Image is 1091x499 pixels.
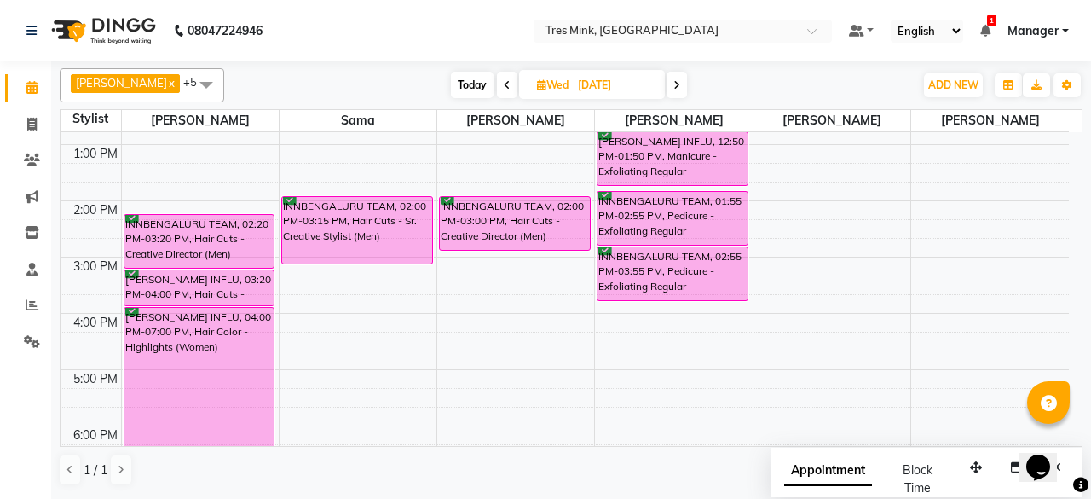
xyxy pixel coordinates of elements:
[928,78,978,91] span: ADD NEW
[124,270,274,305] div: [PERSON_NAME] INFLU, 03:20 PM-04:00 PM, Hair Cuts - Creative Director (Women)
[70,426,121,444] div: 6:00 PM
[76,76,167,90] span: [PERSON_NAME]
[911,110,1069,131] span: [PERSON_NAME]
[188,7,263,55] b: 08047224946
[980,23,990,38] a: 1
[183,75,210,89] span: +5
[167,76,175,90] a: x
[987,15,996,26] span: 1
[753,110,910,131] span: [PERSON_NAME]
[70,201,121,219] div: 2:00 PM
[282,197,432,264] div: INNBENGALURU TEAM, 02:00 PM-03:15 PM, Hair Cuts - Sr. Creative Stylist (Men)
[903,462,932,496] span: Block Time
[43,7,160,55] img: logo
[1019,431,1074,482] iframe: chat widget
[533,78,573,91] span: Wed
[595,110,752,131] span: [PERSON_NAME]
[70,258,121,276] div: 3:00 PM
[1007,22,1059,40] span: Manager
[597,247,748,300] div: INNBENGALURU TEAM, 02:55 PM-03:55 PM, Pedicure - Exfoliating Regular
[70,370,121,388] div: 5:00 PM
[784,455,872,486] span: Appointment
[924,73,983,97] button: ADD NEW
[124,308,274,472] div: [PERSON_NAME] INFLU, 04:00 PM-07:00 PM, Hair Color - Highlights (Women)
[124,215,274,268] div: INNBENGALURU TEAM, 02:20 PM-03:20 PM, Hair Cuts - Creative Director (Men)
[84,461,107,479] span: 1 / 1
[280,110,436,131] span: Sama
[573,73,658,98] input: 2025-09-03
[440,197,590,250] div: INNBENGALURU TEAM, 02:00 PM-03:00 PM, Hair Cuts - Creative Director (Men)
[437,110,594,131] span: [PERSON_NAME]
[451,72,494,98] span: Today
[597,132,748,185] div: [PERSON_NAME] INFLU, 12:50 PM-01:50 PM, Manicure - Exfoliating Regular
[597,192,748,245] div: INNBENGALURU TEAM, 01:55 PM-02:55 PM, Pedicure - Exfoliating Regular
[70,314,121,332] div: 4:00 PM
[61,110,121,128] div: Stylist
[122,110,279,131] span: [PERSON_NAME]
[70,145,121,163] div: 1:00 PM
